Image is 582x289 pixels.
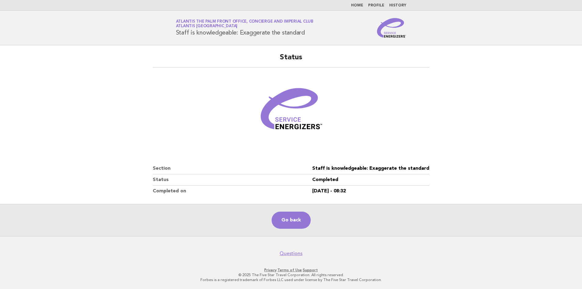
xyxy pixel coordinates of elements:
a: Terms of Use [277,268,302,272]
h2: Status [153,53,429,68]
p: · · [104,268,478,272]
p: Forbes is a registered trademark of Forbes LLC used under license by The Five Star Travel Corpora... [104,277,478,282]
dt: Section [153,163,312,174]
a: Go back [272,212,311,229]
a: Profile [368,4,384,7]
a: Support [303,268,318,272]
a: History [389,4,406,7]
h1: Staff is knowledgeable: Exaggerate the standard [176,20,313,36]
p: © 2025 The Five Star Travel Corporation. All rights reserved. [104,272,478,277]
span: Atlantis [GEOGRAPHIC_DATA] [176,24,238,28]
a: Home [351,4,363,7]
dt: Completed on [153,186,312,197]
img: Verified [254,75,328,148]
a: Questions [280,250,302,257]
a: Privacy [264,268,276,272]
dd: Staff is knowledgeable: Exaggerate the standard [312,163,429,174]
dd: Completed [312,174,429,186]
a: Atlantis The Palm Front Office, Concierge and Imperial ClubAtlantis [GEOGRAPHIC_DATA] [176,20,313,28]
img: Service Energizers [377,18,406,38]
dd: [DATE] - 08:32 [312,186,429,197]
dt: Status [153,174,312,186]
